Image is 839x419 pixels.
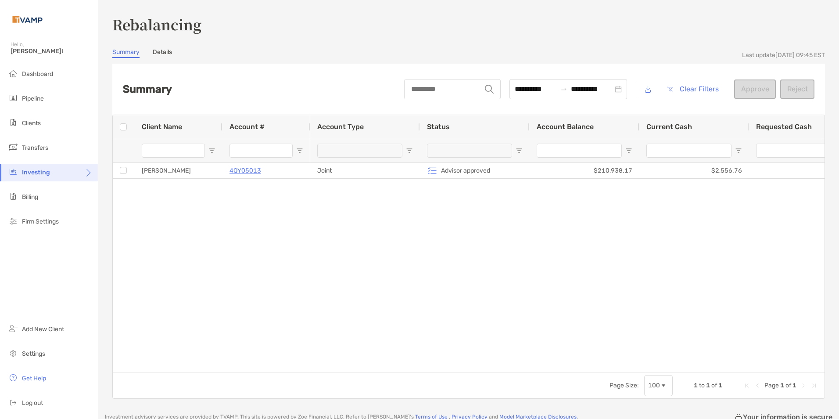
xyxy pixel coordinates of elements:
span: Account Balance [537,123,594,131]
span: Settings [22,350,45,358]
input: Account Balance Filter Input [537,144,622,158]
button: Open Filter Menu [735,147,742,154]
img: logout icon [8,397,18,408]
input: Account # Filter Input [229,144,293,158]
span: Account # [229,123,265,131]
img: get-help icon [8,372,18,383]
p: Advisor approved [441,165,490,176]
div: $2,556.76 [639,163,749,178]
img: add_new_client icon [8,323,18,334]
img: billing icon [8,191,18,202]
span: Add New Client [22,325,64,333]
span: [PERSON_NAME]! [11,47,93,55]
span: Requested Cash [756,123,812,131]
img: settings icon [8,348,18,358]
span: Dashboard [22,70,53,78]
span: Transfers [22,144,48,152]
img: Zoe Logo [11,4,44,35]
button: Open Filter Menu [208,147,215,154]
div: Next Page [800,382,807,389]
span: Log out [22,399,43,407]
h2: Summary [123,83,172,95]
a: Details [153,48,172,58]
span: Client Name [142,123,182,131]
span: of [711,382,717,389]
span: Firm Settings [22,218,59,225]
span: of [785,382,791,389]
span: Pipeline [22,95,44,102]
h3: Rebalancing [112,14,825,34]
img: pipeline icon [8,93,18,103]
div: Page Size [644,375,673,396]
div: [PERSON_NAME] [135,163,222,178]
a: 4QY05013 [229,165,261,176]
span: Get Help [22,375,46,382]
span: Billing [22,193,38,201]
img: investing icon [8,166,18,177]
div: Previous Page [754,382,761,389]
input: Client Name Filter Input [142,144,205,158]
div: 100 [648,382,660,389]
input: Current Cash Filter Input [646,144,731,158]
img: firm-settings icon [8,216,18,226]
img: icon status [427,165,437,176]
span: Page [764,382,779,389]
div: Joint [310,163,420,178]
img: transfers icon [8,142,18,152]
span: Clients [22,119,41,127]
span: 1 [780,382,784,389]
button: Open Filter Menu [296,147,303,154]
div: $210,938.17 [530,163,639,178]
span: Status [427,123,450,131]
div: Page Size: [610,382,639,389]
button: Open Filter Menu [625,147,632,154]
img: dashboard icon [8,68,18,79]
a: Summary [112,48,140,58]
button: Clear Filters [660,79,725,99]
span: 1 [792,382,796,389]
button: Open Filter Menu [406,147,413,154]
span: Current Cash [646,123,692,131]
img: input icon [485,85,494,94]
img: clients icon [8,117,18,128]
span: to [699,382,705,389]
span: to [560,86,567,93]
span: swap-right [560,86,567,93]
img: button icon [667,87,673,92]
button: Open Filter Menu [516,147,523,154]
span: 1 [694,382,698,389]
span: Account Type [317,123,364,131]
span: 1 [718,382,722,389]
span: 1 [706,382,710,389]
span: Investing [22,169,50,176]
div: Last Page [810,382,817,389]
div: First Page [743,382,750,389]
div: Last update [DATE] 09:45 EST [742,51,825,59]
